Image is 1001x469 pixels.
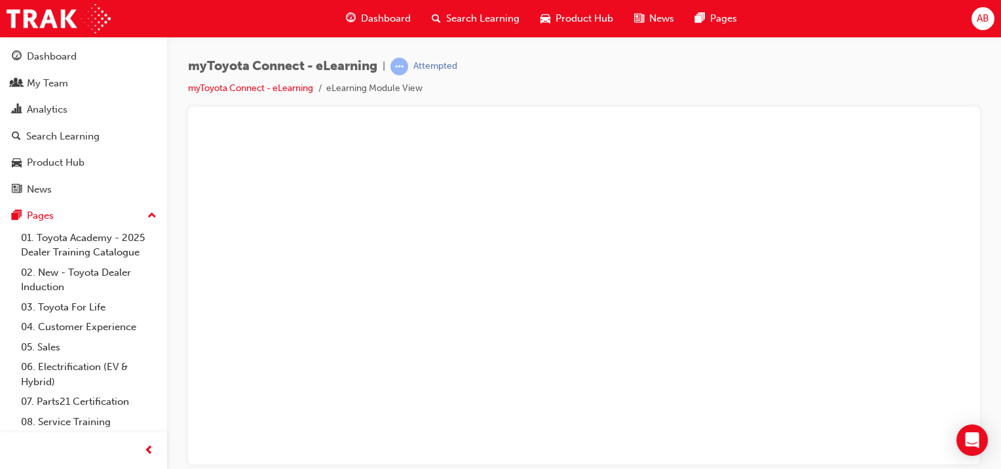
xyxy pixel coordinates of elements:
[421,5,530,32] a: search-iconSearch Learning
[188,83,313,94] a: myToyota Connect - eLearning
[27,208,54,223] div: Pages
[649,11,674,26] span: News
[27,76,68,91] div: My Team
[5,98,162,122] a: Analytics
[956,424,988,456] div: Open Intercom Messenger
[27,182,52,197] div: News
[27,155,85,170] div: Product Hub
[16,228,162,263] a: 01. Toyota Academy - 2025 Dealer Training Catalogue
[335,5,421,32] a: guage-iconDashboard
[16,357,162,392] a: 06. Electrification (EV & Hybrid)
[12,131,21,143] span: search-icon
[5,71,162,96] a: My Team
[361,11,411,26] span: Dashboard
[390,58,408,75] span: learningRecordVerb_ATTEMPT-icon
[16,263,162,297] a: 02. New - Toyota Dealer Induction
[710,11,737,26] span: Pages
[5,204,162,228] button: Pages
[16,432,162,452] a: 09. Technical Training
[12,104,22,116] span: chart-icon
[634,10,644,27] span: news-icon
[26,129,100,144] div: Search Learning
[16,317,162,337] a: 04. Customer Experience
[188,59,377,74] span: myToyota Connect - eLearning
[7,4,111,33] img: Trak
[16,392,162,412] a: 07. Parts21 Certification
[27,102,67,117] div: Analytics
[144,443,154,459] span: prev-icon
[530,5,624,32] a: car-iconProduct Hub
[12,78,22,90] span: people-icon
[695,10,705,27] span: pages-icon
[413,60,457,73] div: Attempted
[556,11,613,26] span: Product Hub
[16,337,162,358] a: 05. Sales
[16,412,162,432] a: 08. Service Training
[5,45,162,69] a: Dashboard
[27,49,77,64] div: Dashboard
[624,5,685,32] a: news-iconNews
[383,59,385,74] span: |
[977,11,989,26] span: AB
[5,178,162,202] a: News
[12,184,22,196] span: news-icon
[326,81,423,96] li: eLearning Module View
[12,51,22,63] span: guage-icon
[147,208,157,225] span: up-icon
[5,42,162,204] button: DashboardMy TeamAnalyticsSearch LearningProduct HubNews
[432,10,441,27] span: search-icon
[12,157,22,169] span: car-icon
[16,297,162,318] a: 03. Toyota For Life
[5,151,162,175] a: Product Hub
[12,210,22,222] span: pages-icon
[446,11,519,26] span: Search Learning
[346,10,356,27] span: guage-icon
[685,5,747,32] a: pages-iconPages
[5,124,162,149] a: Search Learning
[540,10,550,27] span: car-icon
[972,7,994,30] button: AB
